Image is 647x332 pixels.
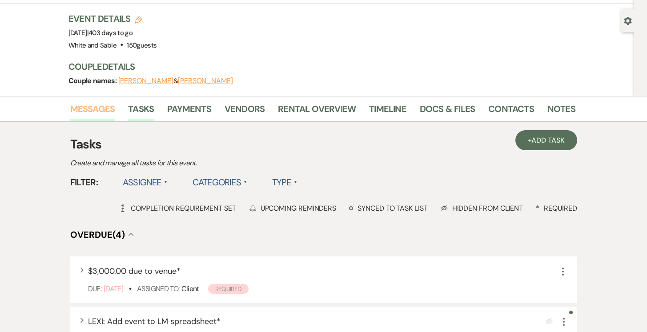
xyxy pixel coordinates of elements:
span: $3,000.00 due to venue * [88,266,181,276]
a: Timeline [369,102,406,121]
span: Required [208,284,249,294]
p: Create and manage all tasks for this event. [70,157,382,169]
span: [DATE] [104,284,123,293]
span: Filter: [70,176,98,189]
span: Couple names: [68,76,118,85]
label: Assignee [123,174,168,190]
h3: Event Details [68,12,157,25]
label: Categories [193,174,247,190]
h3: Tasks [70,135,577,154]
div: Required [536,204,577,213]
div: Completion Requirement Set [119,204,236,213]
span: 403 days to go [88,28,133,37]
span: [DATE] [68,28,133,37]
span: ▲ [164,179,168,186]
span: Due: [88,284,101,293]
a: Contacts [488,102,534,121]
span: ▲ [294,179,297,186]
b: • [129,284,131,293]
div: Synced to task list [349,204,427,213]
span: LEXI: Add event to LM spreadsheet * [88,316,221,327]
div: Upcoming Reminders [249,204,337,213]
span: ▲ [244,179,247,186]
a: Rental Overview [278,102,356,121]
span: Client [181,284,199,293]
button: LEXI: Add event to LM spreadsheet* [88,317,221,325]
a: Vendors [225,102,265,121]
button: [PERSON_NAME] [118,77,173,84]
button: Overdue(4) [70,230,134,239]
a: Tasks [128,102,154,121]
a: Notes [547,102,575,121]
label: Type [272,174,297,190]
span: | [87,28,133,37]
span: Assigned To: [137,284,179,293]
a: Messages [70,102,115,121]
a: Payments [167,102,211,121]
button: $3,000.00 due to venue* [88,267,181,275]
a: +Add Task [515,130,577,150]
span: Overdue (4) [70,229,125,240]
div: Hidden from Client [441,204,523,213]
span: Add Task [531,136,564,145]
button: [PERSON_NAME] [178,77,233,84]
span: 150 guests [127,41,157,50]
a: Docs & Files [420,102,475,121]
button: Open lead details [624,16,632,24]
span: & [118,76,233,85]
h3: Couple Details [68,60,567,73]
span: White and Sable [68,41,117,50]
